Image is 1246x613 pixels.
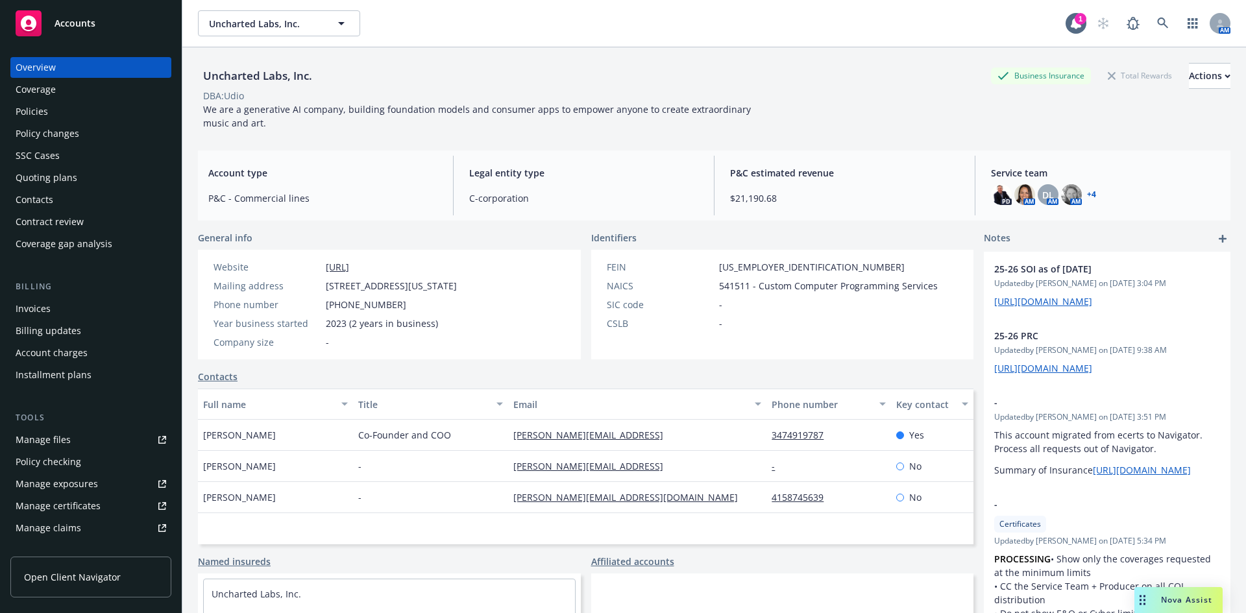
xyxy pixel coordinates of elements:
[16,234,112,254] div: Coverage gap analysis
[326,298,406,311] span: [PHONE_NUMBER]
[469,191,698,205] span: C-corporation
[16,145,60,166] div: SSC Cases
[513,491,748,503] a: [PERSON_NAME][EMAIL_ADDRESS][DOMAIN_NAME]
[198,67,317,84] div: Uncharted Labs, Inc.
[198,389,353,420] button: Full name
[896,398,954,411] div: Key contact
[1134,587,1223,613] button: Nova Assist
[16,211,84,232] div: Contract review
[10,411,171,424] div: Tools
[607,298,714,311] div: SIC code
[203,89,244,102] div: DBA: Udio
[16,451,81,472] div: Policy checking
[1075,13,1086,25] div: 1
[10,474,171,494] a: Manage exposures
[326,279,457,293] span: [STREET_ADDRESS][US_STATE]
[513,460,674,472] a: [PERSON_NAME][EMAIL_ADDRESS]
[1150,10,1176,36] a: Search
[719,279,938,293] span: 541511 - Custom Computer Programming Services
[891,389,973,420] button: Key contact
[719,298,722,311] span: -
[203,398,334,411] div: Full name
[766,389,890,420] button: Phone number
[730,191,959,205] span: $21,190.68
[994,463,1220,477] p: Summary of Insurance
[719,317,722,330] span: -
[358,459,361,473] span: -
[10,234,171,254] a: Coverage gap analysis
[10,320,171,341] a: Billing updates
[1189,64,1230,88] div: Actions
[772,460,785,472] a: -
[212,588,301,600] a: Uncharted Labs, Inc.
[469,166,698,180] span: Legal entity type
[10,101,171,122] a: Policies
[1189,63,1230,89] button: Actions
[214,317,321,330] div: Year business started
[1014,184,1035,205] img: photo
[16,57,56,78] div: Overview
[353,389,508,420] button: Title
[1180,10,1206,36] a: Switch app
[198,555,271,568] a: Named insureds
[772,491,834,503] a: 4158745639
[214,298,321,311] div: Phone number
[10,123,171,144] a: Policy changes
[358,398,489,411] div: Title
[909,428,924,442] span: Yes
[591,231,637,245] span: Identifiers
[10,79,171,100] a: Coverage
[198,231,252,245] span: General info
[1061,184,1082,205] img: photo
[24,570,121,584] span: Open Client Navigator
[994,535,1220,547] span: Updated by [PERSON_NAME] on [DATE] 5:34 PM
[607,260,714,274] div: FEIN
[719,260,905,274] span: [US_EMPLOYER_IDENTIFICATION_NUMBER]
[209,17,321,30] span: Uncharted Labs, Inc.
[909,490,922,504] span: No
[16,101,48,122] div: Policies
[16,474,98,494] div: Manage exposures
[994,295,1092,307] a: [URL][DOMAIN_NAME]
[198,10,360,36] button: Uncharted Labs, Inc.
[508,389,766,420] button: Email
[208,191,437,205] span: P&C - Commercial lines
[16,189,53,210] div: Contacts
[10,451,171,472] a: Policy checking
[10,298,171,319] a: Invoices
[991,166,1220,180] span: Service team
[994,553,1051,565] strong: PROCESSING
[214,335,321,349] div: Company size
[1093,464,1191,476] a: [URL][DOMAIN_NAME]
[16,343,88,363] div: Account charges
[984,252,1230,319] div: 25-26 SOI as of [DATE]Updatedby [PERSON_NAME] on [DATE] 3:04 PM[URL][DOMAIN_NAME]
[1042,188,1054,202] span: DL
[10,57,171,78] a: Overview
[10,167,171,188] a: Quoting plans
[994,428,1220,455] p: This account migrated from ecerts to Navigator. Process all requests out of Navigator.
[994,362,1092,374] a: [URL][DOMAIN_NAME]
[16,167,77,188] div: Quoting plans
[994,344,1220,356] span: Updated by [PERSON_NAME] on [DATE] 9:38 AM
[10,280,171,293] div: Billing
[513,429,674,441] a: [PERSON_NAME][EMAIL_ADDRESS]
[607,279,714,293] div: NAICS
[607,317,714,330] div: CSLB
[1215,231,1230,246] a: add
[1087,191,1096,198] a: +4
[999,518,1041,530] span: Certificates
[1161,594,1212,605] span: Nova Assist
[55,18,95,29] span: Accounts
[772,398,871,411] div: Phone number
[513,398,747,411] div: Email
[994,411,1220,423] span: Updated by [PERSON_NAME] on [DATE] 3:51 PM
[10,429,171,450] a: Manage files
[198,370,238,383] a: Contacts
[909,459,922,473] span: No
[358,428,451,442] span: Co-Founder and COO
[16,298,51,319] div: Invoices
[203,490,276,504] span: [PERSON_NAME]
[208,166,437,180] span: Account type
[1090,10,1116,36] a: Start snowing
